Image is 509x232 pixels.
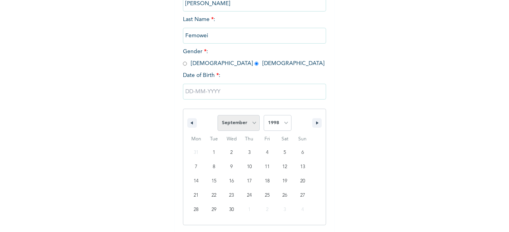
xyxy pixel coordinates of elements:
[194,203,198,217] span: 28
[247,174,252,188] span: 17
[300,160,305,174] span: 13
[293,174,311,188] button: 20
[300,174,305,188] span: 20
[187,160,205,174] button: 7
[266,146,268,160] span: 4
[265,160,270,174] span: 11
[223,174,241,188] button: 16
[229,188,234,203] span: 23
[247,188,252,203] span: 24
[183,28,326,44] input: Enter your last name
[241,174,258,188] button: 17
[241,146,258,160] button: 3
[230,160,233,174] span: 9
[276,146,294,160] button: 5
[213,146,215,160] span: 1
[284,146,286,160] span: 5
[229,203,234,217] span: 30
[183,49,324,66] span: Gender : [DEMOGRAPHIC_DATA] [DEMOGRAPHIC_DATA]
[248,146,251,160] span: 3
[183,84,326,100] input: DD-MM-YYYY
[205,133,223,146] span: Tue
[205,160,223,174] button: 8
[187,203,205,217] button: 28
[282,188,287,203] span: 26
[276,133,294,146] span: Sat
[183,17,326,38] span: Last Name :
[282,160,287,174] span: 12
[212,188,216,203] span: 22
[276,174,294,188] button: 19
[187,188,205,203] button: 21
[276,188,294,203] button: 26
[212,174,216,188] span: 15
[301,146,304,160] span: 6
[194,188,198,203] span: 21
[293,146,311,160] button: 6
[212,203,216,217] span: 29
[241,160,258,174] button: 10
[276,160,294,174] button: 12
[258,160,276,174] button: 11
[265,188,270,203] span: 25
[205,174,223,188] button: 15
[300,188,305,203] span: 27
[258,174,276,188] button: 18
[223,160,241,174] button: 9
[223,203,241,217] button: 30
[187,133,205,146] span: Mon
[223,188,241,203] button: 23
[293,160,311,174] button: 13
[194,174,198,188] span: 14
[213,160,215,174] span: 8
[258,146,276,160] button: 4
[230,146,233,160] span: 2
[282,174,287,188] span: 19
[293,133,311,146] span: Sun
[187,174,205,188] button: 14
[265,174,270,188] span: 18
[205,146,223,160] button: 1
[247,160,252,174] span: 10
[258,133,276,146] span: Fri
[183,71,220,80] span: Date of Birth :
[223,133,241,146] span: Wed
[223,146,241,160] button: 2
[205,188,223,203] button: 22
[229,174,234,188] span: 16
[293,188,311,203] button: 27
[241,133,258,146] span: Thu
[195,160,197,174] span: 7
[258,188,276,203] button: 25
[241,188,258,203] button: 24
[205,203,223,217] button: 29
